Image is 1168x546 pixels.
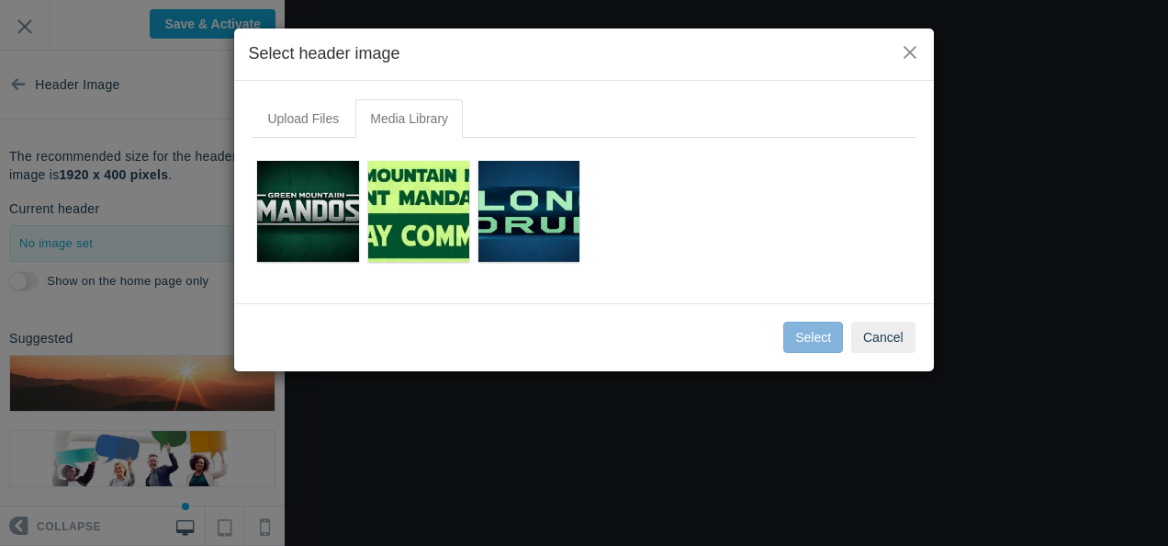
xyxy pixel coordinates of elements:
h4: Select header image [248,42,919,66]
button: Cancel [851,322,915,353]
a: Upload Files [253,99,354,138]
img: Messenger_creation_1253685786533718.jpeg [391,161,666,262]
button: × [900,42,920,63]
img: Messenger_creation_1257448562781329.jpeg [270,161,567,262]
a: Media Library [355,99,463,138]
img: Messenger_creation_1884352922413516.jpeg [251,161,365,262]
